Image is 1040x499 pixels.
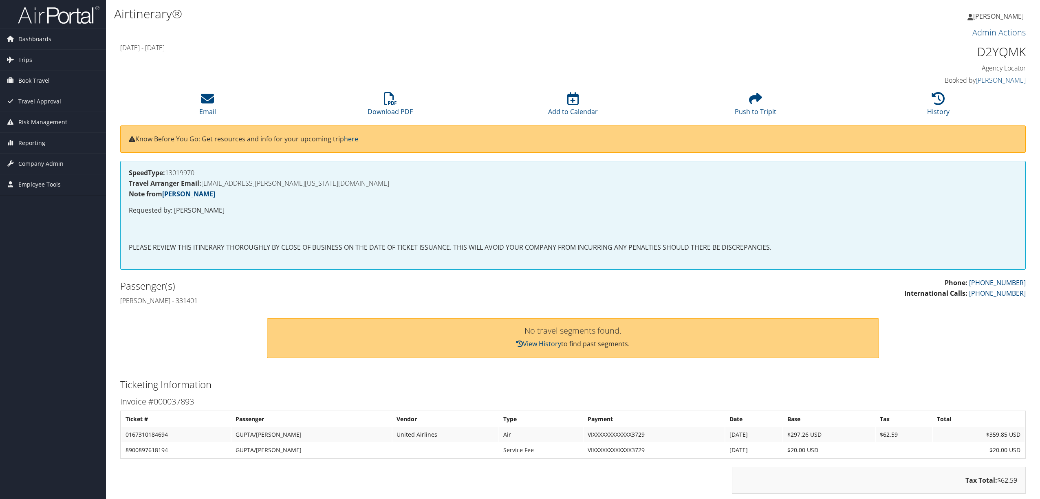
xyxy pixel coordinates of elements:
h4: 13019970 [129,169,1017,176]
strong: Note from [129,189,215,198]
h2: Passenger(s) [120,279,567,293]
td: GUPTA/[PERSON_NAME] [231,443,392,457]
strong: Travel Arranger Email: [129,179,201,188]
p: to find past segments. [275,339,870,350]
th: Base [783,412,875,426]
span: Travel Approval [18,91,61,112]
span: Company Admin [18,154,64,174]
h2: Ticketing Information [120,378,1026,391]
span: Employee Tools [18,174,61,195]
img: airportal-logo.png [18,5,99,24]
a: Email [199,97,216,116]
th: Total [933,412,1025,426]
a: [PERSON_NAME] [162,189,215,198]
div: $62.59 [732,467,1026,494]
a: [PHONE_NUMBER] [969,278,1026,287]
span: [PERSON_NAME] [973,12,1024,21]
td: $20.00 USD [783,443,875,457]
span: Risk Management [18,112,67,132]
td: $297.26 USD [783,427,875,442]
a: Push to Tripit [735,97,776,116]
h4: [EMAIL_ADDRESS][PERSON_NAME][US_STATE][DOMAIN_NAME] [129,180,1017,187]
th: Type [499,412,583,426]
h3: Invoice #000037893 [120,396,1026,407]
h1: D2YQMK [809,43,1026,60]
strong: International Calls: [904,289,967,298]
strong: Phone: [945,278,967,287]
a: History [927,97,950,116]
a: Download PDF [368,97,413,116]
h4: Booked by [809,76,1026,85]
a: Add to Calendar [548,97,598,116]
td: Air [499,427,583,442]
th: Ticket # [121,412,231,426]
p: Requested by: [PERSON_NAME] [129,205,1017,216]
td: $20.00 USD [933,443,1025,457]
a: Admin Actions [972,27,1026,38]
span: Reporting [18,133,45,153]
span: Dashboards [18,29,51,49]
td: [DATE] [725,427,782,442]
p: PLEASE REVIEW THIS ITINERARY THOROUGHLY BY CLOSE OF BUSINESS ON THE DATE OF TICKET ISSUANCE. THIS... [129,242,1017,253]
td: $62.59 [876,427,932,442]
h3: No travel segments found. [275,327,870,335]
td: Service Fee [499,443,583,457]
td: $359.85 USD [933,427,1025,442]
span: Book Travel [18,70,50,91]
td: 0167310184694 [121,427,231,442]
h4: [PERSON_NAME] - 331401 [120,296,567,305]
h1: Airtinerary® [114,5,726,22]
a: [PERSON_NAME] [976,76,1026,85]
a: [PERSON_NAME] [967,4,1032,29]
a: View History [516,339,561,348]
strong: SpeedType: [129,168,165,177]
td: United Airlines [392,427,498,442]
p: Know Before You Go: Get resources and info for your upcoming trip [129,134,1017,145]
h4: [DATE] - [DATE] [120,43,796,52]
td: VIXXXXXXXXXXXX3729 [584,427,725,442]
th: Date [725,412,782,426]
td: 8900897618194 [121,443,231,457]
strong: Tax Total: [965,476,997,485]
td: [DATE] [725,443,782,457]
span: Trips [18,50,32,70]
th: Passenger [231,412,392,426]
a: [PHONE_NUMBER] [969,289,1026,298]
th: Payment [584,412,725,426]
td: GUPTA/[PERSON_NAME] [231,427,392,442]
th: Vendor [392,412,498,426]
td: VIXXXXXXXXXXXX3729 [584,443,725,457]
a: here [344,134,358,143]
th: Tax [876,412,932,426]
h4: Agency Locator [809,64,1026,73]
